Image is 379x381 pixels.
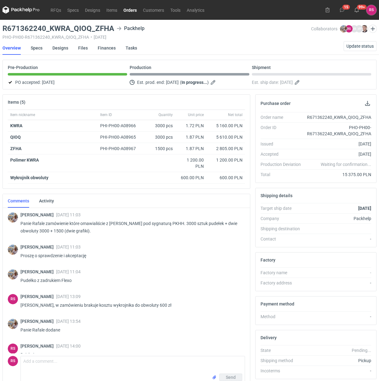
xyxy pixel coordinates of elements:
div: - [305,314,371,320]
div: Target ship date [261,205,305,211]
div: Shipping method [261,357,305,364]
div: Production Deviation [261,161,305,167]
strong: KWRA [10,123,22,128]
span: [DATE] 13:09 [56,294,81,299]
span: Send [226,375,236,379]
span: [DATE] [280,79,293,86]
strong: In progress... [181,80,207,85]
h2: Items (5) [8,100,25,105]
span: [DATE] 11:03 [56,212,81,217]
p: Panie Rafale dodane [20,326,240,334]
em: ( [180,80,181,85]
div: 1500 pcs [144,143,175,154]
div: - [305,270,371,276]
button: Send [219,374,242,381]
a: Tasks [126,41,137,55]
span: Item nickname [10,112,35,117]
div: 1.87 PLN [178,145,204,152]
div: Rafał Stani [8,344,18,354]
strong: [DATE] [358,206,371,211]
strong: QIOQ [10,135,21,140]
div: Accepted [261,151,305,157]
span: [DATE] [42,79,55,86]
img: Michał Palasek [340,25,347,32]
div: [DATE] [305,141,371,147]
span: Net total [228,112,243,117]
div: Michał Palasek [8,319,18,329]
p: Shipment [252,65,271,70]
div: 1.87 PLN [178,134,204,140]
h2: Shipping details [261,193,292,198]
div: Total [261,171,305,178]
div: PHO-PH00-R671362240_KWRA_QIOQ_ZFHA [DATE] [2,35,311,40]
button: Update status [344,41,377,51]
a: Items [103,6,120,14]
div: [DATE] [305,151,371,157]
button: 15 [337,5,347,15]
div: 5 610.00 PLN [209,134,243,140]
span: [PERSON_NAME] [20,294,56,299]
p: Pre-Production [8,65,38,70]
figcaption: RS [345,25,353,32]
span: [DATE] [166,79,179,86]
figcaption: RS [8,344,18,354]
div: Est. ship date: [252,79,371,86]
button: Edit estimated production end date [210,79,217,86]
span: [PERSON_NAME] [20,269,56,274]
div: Issued [261,141,305,147]
em: Waiting for confirmation... [321,161,371,167]
strong: ZFHA [10,146,21,151]
button: Edit estimated shipping date [294,79,301,86]
img: Michał Palasek [8,245,18,255]
span: [DATE] 14:00 [56,344,81,349]
span: [DATE] 13:54 [56,319,81,324]
span: Unit price [188,112,204,117]
div: R671362240_KWRA_QIOQ_ZFHA [305,114,371,120]
div: Shipping destination [261,226,305,232]
div: Rafał Stani [366,5,377,15]
a: Overview [2,41,21,55]
span: • [91,35,92,40]
p: Production [130,65,151,70]
button: RS [366,5,377,15]
em: ) [207,80,209,85]
strong: Polimer KWRA [10,158,39,162]
div: PO accepted: [8,79,127,86]
div: 1 200.00 PLN [209,157,243,163]
div: Packhelp [117,25,145,32]
div: Factory address [261,280,305,286]
button: Download PO [364,100,371,107]
figcaption: MP [355,25,363,32]
a: Analytics [184,6,207,14]
div: Order name [261,114,305,120]
div: Rafał Stani [8,294,18,304]
span: Collaborators [311,26,337,31]
figcaption: RS [8,294,18,304]
span: [PERSON_NAME] [20,212,56,217]
div: Est. prod. end: [130,79,249,86]
p: Pudełko z zadrukiem Flexo [20,277,240,284]
img: Maciej Sikora [361,25,368,32]
button: 99+ [352,5,362,15]
h2: Factory [261,258,275,262]
div: Contact [261,236,305,242]
span: Quantity [158,112,173,117]
div: Rafał Stani [8,356,18,366]
h2: Payment method [261,301,294,306]
div: Packhelp [305,215,371,222]
p: Panie Rafale zamówienie które omawialiście z [PERSON_NAME] pod sygnaturą PKHH. 3000 sztuk pudełek... [20,220,240,235]
a: Orders [120,6,140,14]
div: PHO-PH00-R671362240_KWRA_QIOQ_ZFHA [305,124,371,137]
a: Tools [167,6,184,14]
div: 1.72 PLN [178,123,204,129]
div: Factory name [261,270,305,276]
figcaption: JB [350,25,358,32]
div: PHI-PH00-A08966 [100,123,142,129]
div: 15 375.00 PLN [305,171,371,178]
span: Update status [346,44,374,48]
div: 5 160.00 PLN [209,123,243,129]
a: Specs [64,6,82,14]
strong: Wykrojnik obwoluty [10,175,48,180]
